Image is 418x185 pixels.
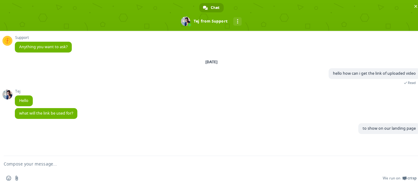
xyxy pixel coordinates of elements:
div: [DATE] [205,60,218,64]
textarea: Compose your message... [4,156,404,171]
div: v 4.0.24 [17,10,30,15]
a: We run onCrisp [383,176,416,181]
div: Domain: [DOMAIN_NAME] [16,16,68,21]
img: website_grey.svg [10,16,15,21]
span: Support [15,36,72,40]
div: Domain Overview [25,36,55,40]
span: Insert an emoji [6,176,11,181]
div: Keywords by Traffic [69,36,102,40]
span: what will the link be used for? [19,111,73,116]
span: Hello [19,98,28,103]
img: logo_orange.svg [10,10,15,15]
span: Crisp [407,176,416,181]
span: Tej [15,89,33,94]
img: tab_keywords_by_traffic_grey.svg [62,36,67,41]
span: We run on [383,176,400,181]
span: Chat [211,3,219,12]
span: Send a file [14,176,19,181]
span: to show on our landing page [363,126,416,131]
img: tab_domain_overview_orange.svg [18,36,23,41]
span: Read [408,81,416,85]
span: hello how can i get the link of uploaded video [333,71,416,76]
span: Anything you want to ask? [19,44,67,49]
a: Chat [199,3,224,12]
